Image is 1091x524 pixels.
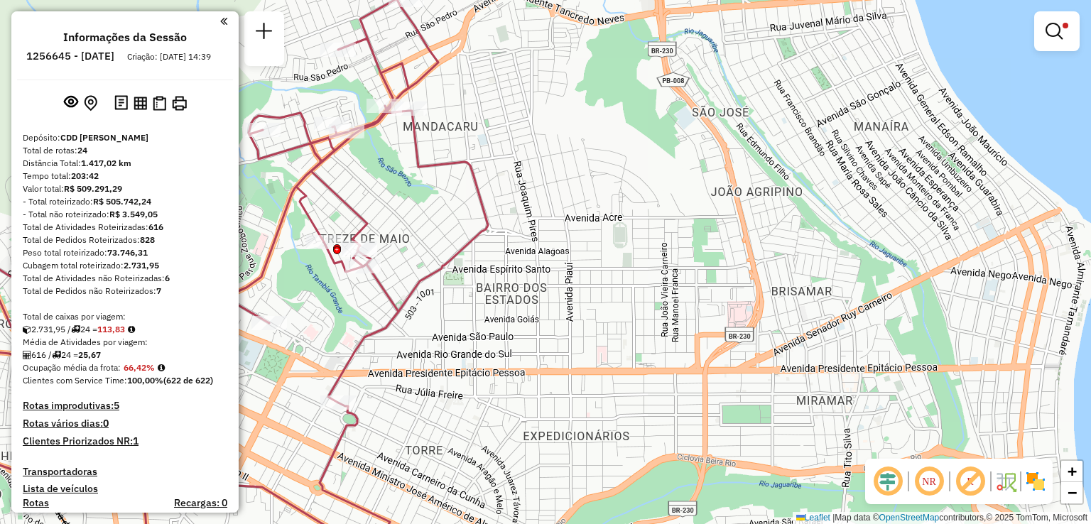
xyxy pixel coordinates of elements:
div: Total de caixas por viagem: [23,310,227,323]
strong: R$ 505.742,24 [93,196,151,207]
strong: CDD [PERSON_NAME] [60,132,148,143]
strong: 24 [77,145,87,155]
img: Exibir/Ocultar setores [1024,470,1047,493]
div: Criação: [DATE] 14:39 [121,50,217,63]
span: + [1068,462,1077,480]
i: Meta Caixas/viagem: 146,45 Diferença: -32,62 [128,325,135,334]
h4: Informações da Sessão [63,31,187,44]
strong: 2.731,95 [124,260,159,271]
div: 616 / 24 = [23,349,227,361]
div: Total de Atividades Roteirizadas: [23,221,227,234]
div: Tempo total: [23,170,227,182]
span: | [832,513,835,523]
h4: Rotas vários dias: [23,417,227,430]
strong: 203:42 [71,170,99,181]
h4: Recargas: 0 [174,497,227,509]
span: − [1068,484,1077,501]
strong: 100,00% [127,375,163,386]
strong: 0 [103,417,109,430]
strong: 1 [133,435,139,447]
strong: R$ 3.549,05 [109,209,158,219]
h4: Transportadoras [23,466,227,478]
a: OpenStreetMap [879,513,940,523]
button: Visualizar Romaneio [150,93,169,114]
strong: 5 [114,399,119,412]
strong: 66,42% [124,362,155,373]
span: Ocupação média da frota: [23,362,121,373]
strong: 616 [148,222,163,232]
div: 2.731,95 / 24 = [23,323,227,336]
a: Leaflet [796,513,830,523]
h4: Rotas improdutivas: [23,400,227,412]
h4: Clientes Priorizados NR: [23,435,227,447]
i: Cubagem total roteirizado [23,325,31,334]
span: Exibir rótulo [953,464,987,498]
div: Valor total: [23,182,227,195]
i: Total de Atividades [23,351,31,359]
a: Nova sessão e pesquisa [250,17,278,49]
button: Centralizar mapa no depósito ou ponto de apoio [81,92,100,114]
strong: 828 [140,234,155,245]
div: Média de Atividades por viagem: [23,336,227,349]
span: Ocultar deslocamento [871,464,905,498]
span: Ocultar NR [912,464,946,498]
div: Depósito: [23,131,227,144]
div: Total de Pedidos não Roteirizados: [23,285,227,298]
div: Distância Total: [23,157,227,170]
a: Zoom out [1061,482,1082,503]
div: Peso total roteirizado: [23,246,227,259]
strong: 25,67 [78,349,101,360]
strong: (622 de 622) [163,375,213,386]
strong: 113,83 [97,324,125,334]
a: Clique aqui para minimizar o painel [220,13,227,29]
button: Visualizar relatório de Roteirização [131,93,150,112]
strong: R$ 509.291,29 [64,183,122,194]
i: Total de rotas [71,325,80,334]
button: Imprimir Rotas [169,93,190,114]
div: - Total não roteirizado: [23,208,227,221]
div: Map data © contributors,© 2025 TomTom, Microsoft [793,512,1091,524]
div: - Total roteirizado: [23,195,227,208]
button: Logs desbloquear sessão [112,92,131,114]
strong: 73.746,31 [107,247,148,258]
a: Zoom in [1061,461,1082,482]
strong: 7 [156,285,161,296]
div: Total de Pedidos Roteirizados: [23,234,227,246]
div: Total de rotas: [23,144,227,157]
a: Rotas [23,497,49,509]
span: Filtro Ativo [1063,23,1068,28]
div: Cubagem total roteirizado: [23,259,227,272]
strong: 1.417,02 km [81,158,131,168]
span: Clientes com Service Time: [23,375,127,386]
a: Exibir filtros [1040,17,1074,45]
h4: Lista de veículos [23,483,227,495]
h6: 1256645 - [DATE] [26,50,114,62]
div: Total de Atividades não Roteirizadas: [23,272,227,285]
em: Média calculada utilizando a maior ocupação (%Peso ou %Cubagem) de cada rota da sessão. Rotas cro... [158,364,165,372]
i: Total de rotas [52,351,61,359]
strong: 6 [165,273,170,283]
img: Fluxo de ruas [994,470,1017,493]
button: Exibir sessão original [61,92,81,114]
